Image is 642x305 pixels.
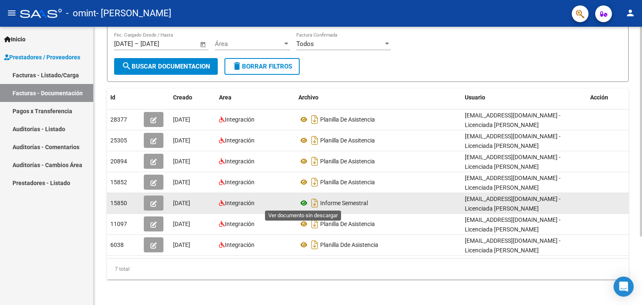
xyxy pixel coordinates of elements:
span: 15850 [110,200,127,206]
span: Id [110,94,115,101]
i: Descargar documento [309,238,320,252]
span: Inicio [4,35,25,44]
mat-icon: delete [232,61,242,71]
span: Creado [173,94,192,101]
span: Area [219,94,232,101]
span: 25305 [110,137,127,144]
span: [DATE] [173,241,190,248]
span: [DATE] [173,158,190,165]
span: Todos [296,40,314,48]
datatable-header-cell: Acción [587,89,629,107]
input: Fecha inicio [114,40,133,48]
datatable-header-cell: Area [216,89,295,107]
span: Integración [225,116,255,123]
span: [EMAIL_ADDRESS][DOMAIN_NAME] - Licenciada [PERSON_NAME] [PERSON_NAME] [465,216,560,242]
span: Planilla Dde Asistencia [320,241,378,248]
span: Integración [225,241,255,248]
i: Descargar documento [309,217,320,231]
i: Descargar documento [309,196,320,210]
i: Descargar documento [309,175,320,189]
input: Fecha fin [140,40,181,48]
span: - [PERSON_NAME] [96,4,171,23]
span: Integración [225,200,255,206]
span: Integración [225,221,255,227]
span: – [135,40,139,48]
span: 11097 [110,221,127,227]
span: [DATE] [173,179,190,186]
span: Planilla De Asistencia [320,221,375,227]
span: Archivo [298,94,318,101]
span: Planilla De Asistencia [320,179,375,186]
span: [EMAIL_ADDRESS][DOMAIN_NAME] - Licenciada [PERSON_NAME] [PERSON_NAME] [465,154,560,180]
span: [EMAIL_ADDRESS][DOMAIN_NAME] - Licenciada [PERSON_NAME] [PERSON_NAME] [465,112,560,138]
span: Integración [225,137,255,144]
i: Descargar documento [309,134,320,147]
span: Acción [590,94,608,101]
span: 20894 [110,158,127,165]
span: 15852 [110,179,127,186]
span: Planilla De Asistencia [320,116,375,123]
span: [EMAIL_ADDRESS][DOMAIN_NAME] - Licenciada [PERSON_NAME] [PERSON_NAME] [465,133,560,159]
span: Integración [225,158,255,165]
div: 7 total [107,259,629,280]
span: [EMAIL_ADDRESS][DOMAIN_NAME] - Licenciada [PERSON_NAME] [PERSON_NAME] [465,175,560,201]
button: Borrar Filtros [224,58,300,75]
span: Prestadores / Proveedores [4,53,80,62]
span: [DATE] [173,137,190,144]
mat-icon: person [625,8,635,18]
button: Open calendar [199,40,208,49]
datatable-header-cell: Id [107,89,140,107]
mat-icon: search [122,61,132,71]
i: Descargar documento [309,155,320,168]
span: Buscar Documentacion [122,63,210,70]
span: Área [215,40,283,48]
span: 28377 [110,116,127,123]
span: Informe Semestral [320,200,368,206]
span: 6038 [110,241,124,248]
span: - omint [66,4,96,23]
datatable-header-cell: Creado [170,89,216,107]
span: Borrar Filtros [232,63,292,70]
span: Usuario [465,94,485,101]
mat-icon: menu [7,8,17,18]
datatable-header-cell: Usuario [461,89,587,107]
i: Descargar documento [309,113,320,126]
span: Planilla De Assitencia [320,137,375,144]
datatable-header-cell: Archivo [295,89,461,107]
div: Open Intercom Messenger [614,277,634,297]
span: [DATE] [173,116,190,123]
span: [EMAIL_ADDRESS][DOMAIN_NAME] - Licenciada [PERSON_NAME] [PERSON_NAME] [465,237,560,263]
button: Buscar Documentacion [114,58,218,75]
span: [DATE] [173,221,190,227]
span: Integración [225,179,255,186]
span: [DATE] [173,200,190,206]
span: [EMAIL_ADDRESS][DOMAIN_NAME] - Licenciada [PERSON_NAME] [PERSON_NAME] [465,196,560,221]
span: Planilla De Asistencia [320,158,375,165]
